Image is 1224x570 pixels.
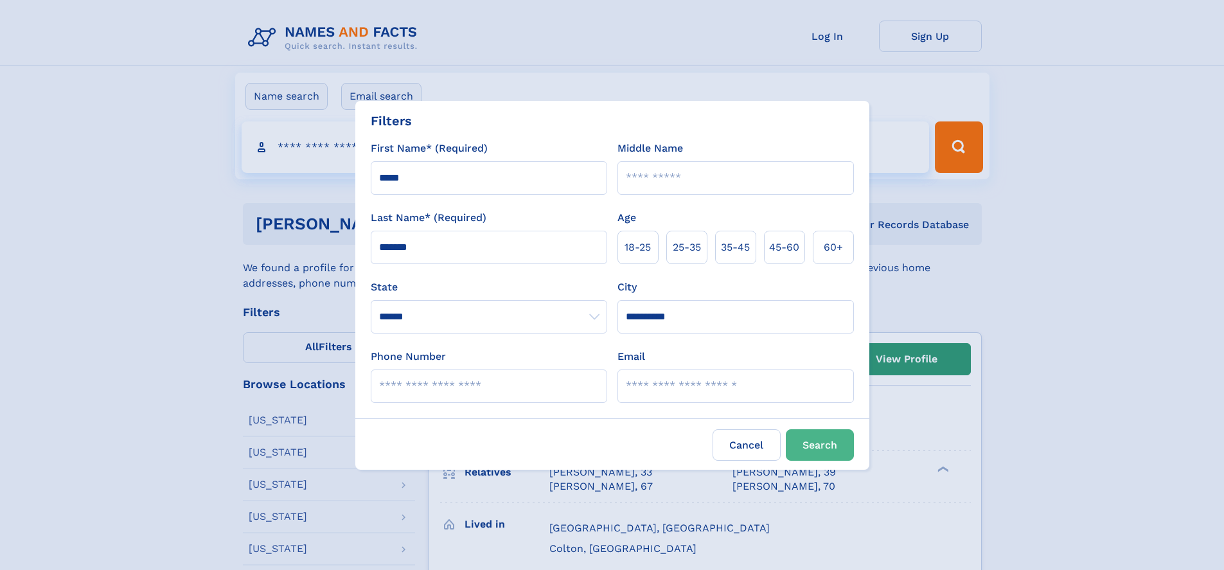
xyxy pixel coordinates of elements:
label: State [371,280,607,295]
div: Filters [371,111,412,130]
label: First Name* (Required) [371,141,488,156]
span: 35‑45 [721,240,750,255]
label: Age [617,210,636,226]
label: Cancel [713,429,781,461]
span: 18‑25 [625,240,651,255]
label: City [617,280,637,295]
label: Email [617,349,645,364]
label: Phone Number [371,349,446,364]
span: 45‑60 [769,240,799,255]
button: Search [786,429,854,461]
span: 60+ [824,240,843,255]
label: Last Name* (Required) [371,210,486,226]
span: 25‑35 [673,240,701,255]
label: Middle Name [617,141,683,156]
